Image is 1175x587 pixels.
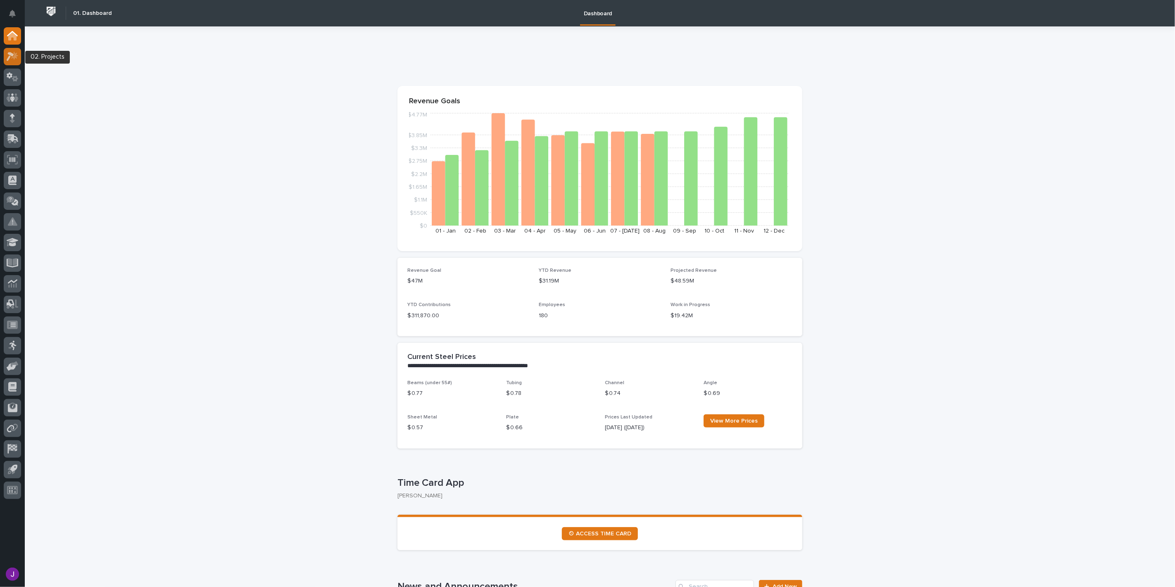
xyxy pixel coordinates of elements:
[506,423,595,432] p: $ 0.66
[506,415,519,420] span: Plate
[407,268,441,273] span: Revenue Goal
[4,5,21,22] button: Notifications
[671,268,717,273] span: Projected Revenue
[397,477,799,489] p: Time Card App
[10,10,21,23] div: Notifications
[407,277,529,285] p: $47M
[73,10,112,17] h2: 01. Dashboard
[539,268,572,273] span: YTD Revenue
[506,389,595,398] p: $ 0.78
[464,228,486,234] text: 02 - Feb
[671,302,710,307] span: Work in Progress
[704,389,792,398] p: $ 0.69
[539,311,661,320] p: 180
[605,415,652,420] span: Prices Last Updated
[407,415,437,420] span: Sheet Metal
[539,277,661,285] p: $31.19M
[408,132,427,138] tspan: $3.85M
[407,423,496,432] p: $ 0.57
[735,228,754,234] text: 11 - Nov
[568,531,631,537] span: ⏲ ACCESS TIME CARD
[397,492,796,499] p: [PERSON_NAME]
[554,228,576,234] text: 05 - May
[408,112,427,118] tspan: $4.77M
[411,145,427,151] tspan: $3.3M
[671,277,792,285] p: $48.59M
[524,228,546,234] text: 04 - Apr
[407,302,451,307] span: YTD Contributions
[710,418,758,424] span: View More Prices
[673,228,696,234] text: 09 - Sep
[407,380,452,385] span: Beams (under 55#)
[410,210,427,216] tspan: $550K
[409,184,427,190] tspan: $1.65M
[539,302,566,307] span: Employees
[420,223,427,229] tspan: $0
[605,389,694,398] p: $ 0.74
[407,311,529,320] p: $ 311,870.00
[704,380,717,385] span: Angle
[494,228,516,234] text: 03 - Mar
[764,228,785,234] text: 12 - Dec
[584,228,606,234] text: 06 - Jun
[605,380,624,385] span: Channel
[408,158,427,164] tspan: $2.75M
[407,353,476,362] h2: Current Steel Prices
[409,97,791,106] p: Revenue Goals
[43,4,59,19] img: Workspace Logo
[605,423,694,432] p: [DATE] ([DATE])
[704,228,724,234] text: 10 - Oct
[610,228,640,234] text: 07 - [DATE]
[671,311,792,320] p: $19.42M
[435,228,456,234] text: 01 - Jan
[411,171,427,177] tspan: $2.2M
[4,566,21,583] button: users-avatar
[644,228,666,234] text: 08 - Aug
[704,414,764,428] a: View More Prices
[407,389,496,398] p: $ 0.77
[506,380,522,385] span: Tubing
[562,527,638,540] a: ⏲ ACCESS TIME CARD
[414,197,427,203] tspan: $1.1M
